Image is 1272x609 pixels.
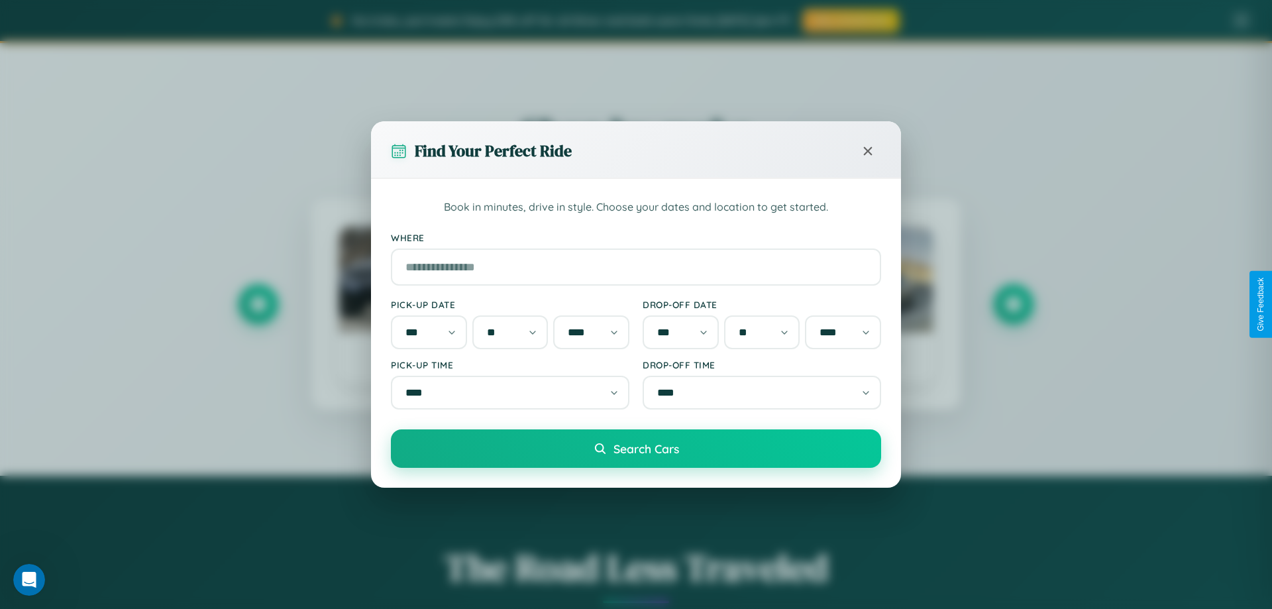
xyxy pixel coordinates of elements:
label: Pick-up Time [391,359,629,370]
p: Book in minutes, drive in style. Choose your dates and location to get started. [391,199,881,216]
label: Drop-off Time [643,359,881,370]
button: Search Cars [391,429,881,468]
span: Search Cars [613,441,679,456]
label: Pick-up Date [391,299,629,310]
label: Drop-off Date [643,299,881,310]
h3: Find Your Perfect Ride [415,140,572,162]
label: Where [391,232,881,243]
